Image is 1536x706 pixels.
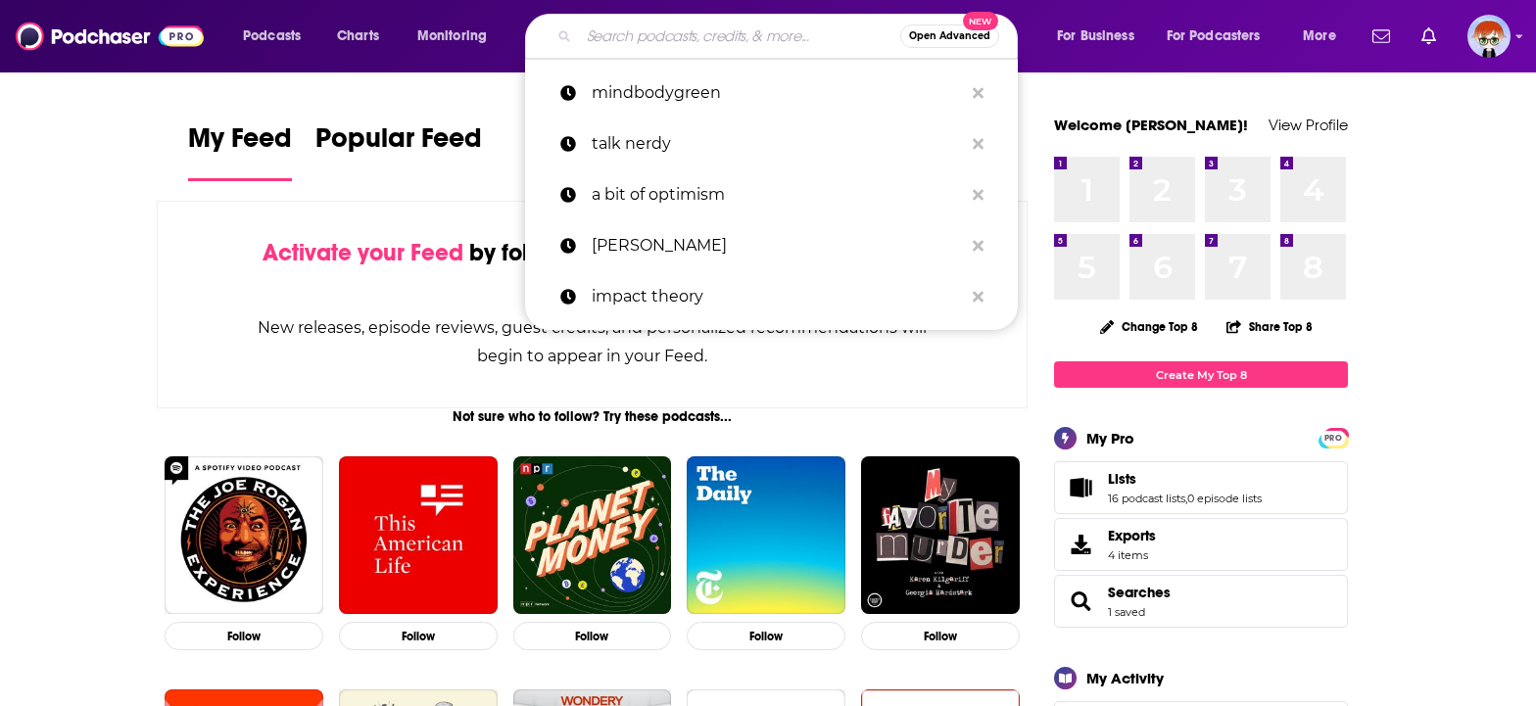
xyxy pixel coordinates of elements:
p: mindbodygreen [592,68,963,118]
span: For Podcasters [1167,23,1261,50]
div: Not sure who to follow? Try these podcasts... [157,408,1028,425]
p: simon sinek [592,220,963,271]
a: My Feed [188,121,292,181]
img: User Profile [1467,15,1511,58]
span: My Feed [188,121,292,166]
p: impact theory [592,271,963,322]
span: Exports [1061,531,1100,558]
button: Follow [165,622,323,650]
a: 0 episode lists [1187,492,1262,505]
span: Exports [1108,527,1156,544]
span: 4 items [1108,548,1156,562]
a: [PERSON_NAME] [525,220,1018,271]
span: Logged in as diana.griffin [1467,15,1511,58]
button: Show profile menu [1467,15,1511,58]
a: Charts [324,21,391,52]
span: Searches [1054,575,1348,628]
div: My Pro [1086,429,1134,447]
button: open menu [1289,21,1361,52]
a: Welcome [PERSON_NAME]! [1054,116,1248,134]
a: Create My Top 8 [1054,361,1348,388]
img: Podchaser - Follow, Share and Rate Podcasts [16,18,204,55]
span: , [1185,492,1187,505]
a: Lists [1108,470,1262,488]
span: Charts [337,23,379,50]
span: For Business [1057,23,1134,50]
a: Popular Feed [315,121,482,181]
button: open menu [404,21,512,52]
a: Lists [1061,474,1100,501]
button: Follow [339,622,498,650]
span: Podcasts [243,23,301,50]
img: Planet Money [513,456,672,615]
button: Share Top 8 [1225,307,1314,346]
button: open menu [1154,21,1289,52]
img: The Daily [687,456,845,615]
a: Searches [1108,584,1171,601]
span: Open Advanced [909,31,990,41]
div: by following Podcasts, Creators, Lists, and other Users! [256,239,929,296]
span: New [963,12,998,30]
img: My Favorite Murder with Karen Kilgariff and Georgia Hardstark [861,456,1020,615]
a: PRO [1321,430,1345,445]
button: Open AdvancedNew [900,24,999,48]
a: Show notifications dropdown [1414,20,1444,53]
img: The Joe Rogan Experience [165,456,323,615]
a: impact theory [525,271,1018,322]
button: open menu [229,21,326,52]
a: 1 saved [1108,605,1145,619]
button: Follow [513,622,672,650]
a: 16 podcast lists [1108,492,1185,505]
a: View Profile [1269,116,1348,134]
p: talk nerdy [592,118,963,169]
input: Search podcasts, credits, & more... [579,21,900,52]
a: mindbodygreen [525,68,1018,118]
span: Monitoring [417,23,487,50]
span: Popular Feed [315,121,482,166]
span: More [1303,23,1336,50]
img: This American Life [339,456,498,615]
span: Lists [1108,470,1136,488]
button: Follow [861,622,1020,650]
a: talk nerdy [525,118,1018,169]
span: Lists [1054,461,1348,514]
a: Show notifications dropdown [1365,20,1398,53]
button: open menu [1043,21,1159,52]
a: a bit of optimism [525,169,1018,220]
button: Change Top 8 [1088,314,1210,339]
button: Follow [687,622,845,650]
div: New releases, episode reviews, guest credits, and personalized recommendations will begin to appe... [256,313,929,370]
a: Searches [1061,588,1100,615]
span: Activate your Feed [263,238,463,267]
a: Exports [1054,518,1348,571]
p: a bit of optimism [592,169,963,220]
div: My Activity [1086,669,1164,687]
span: PRO [1321,431,1345,446]
div: Search podcasts, credits, & more... [544,14,1036,59]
